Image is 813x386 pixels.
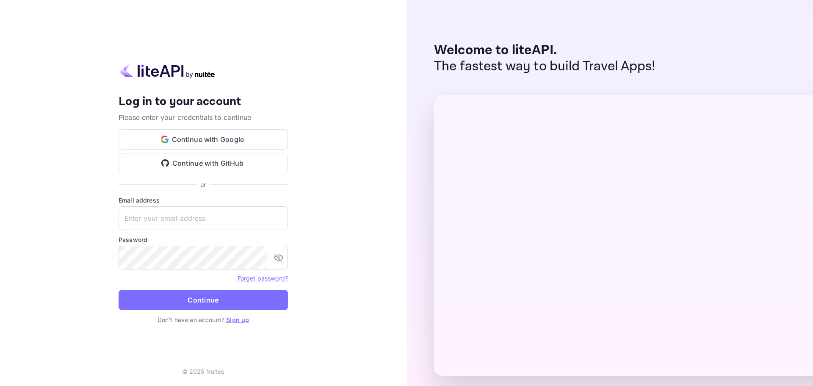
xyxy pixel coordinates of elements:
p: Don't have an account? [119,315,288,324]
a: Forget password? [238,275,288,282]
a: Sign up [226,316,249,323]
input: Enter your email address [119,206,288,230]
button: Continue [119,290,288,310]
p: or [200,180,206,189]
p: © 2025 Nuitee [182,367,225,376]
p: Welcome to liteAPI. [434,42,655,58]
button: toggle password visibility [270,249,287,266]
button: Continue with Google [119,129,288,150]
img: liteapi [119,62,216,78]
p: Please enter your credentials to continue [119,112,288,122]
h4: Log in to your account [119,94,288,109]
label: Email address [119,196,288,205]
a: Forget password? [238,274,288,282]
button: Continue with GitHub [119,153,288,173]
label: Password [119,235,288,244]
p: The fastest way to build Travel Apps! [434,58,655,75]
